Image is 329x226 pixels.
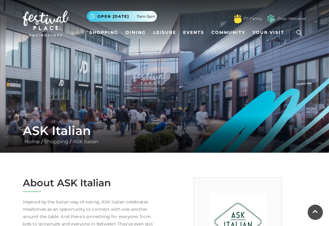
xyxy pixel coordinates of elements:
[250,27,290,38] a: Your Visit
[18,123,311,145] div: / /
[71,139,100,144] a: ASK Italian
[23,139,41,144] a: Home
[244,16,262,21] a: FP Family
[209,27,248,38] a: Community
[87,11,157,22] button: Open [DATE] 11am-5pm
[23,123,306,138] h1: ASK Italian
[23,11,69,36] img: Festival Place Logo
[23,177,160,189] h2: About ASK Italian
[253,29,284,36] span: Your Visit
[181,27,207,38] a: Events
[123,27,148,38] a: Dining
[87,27,121,38] a: Shopping
[97,14,129,19] span: Open [DATE]
[137,14,155,19] span: 11am-5pm
[43,139,70,144] a: Shopping
[151,27,179,38] a: Leisure
[278,16,306,21] a: Dogs Welcome!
